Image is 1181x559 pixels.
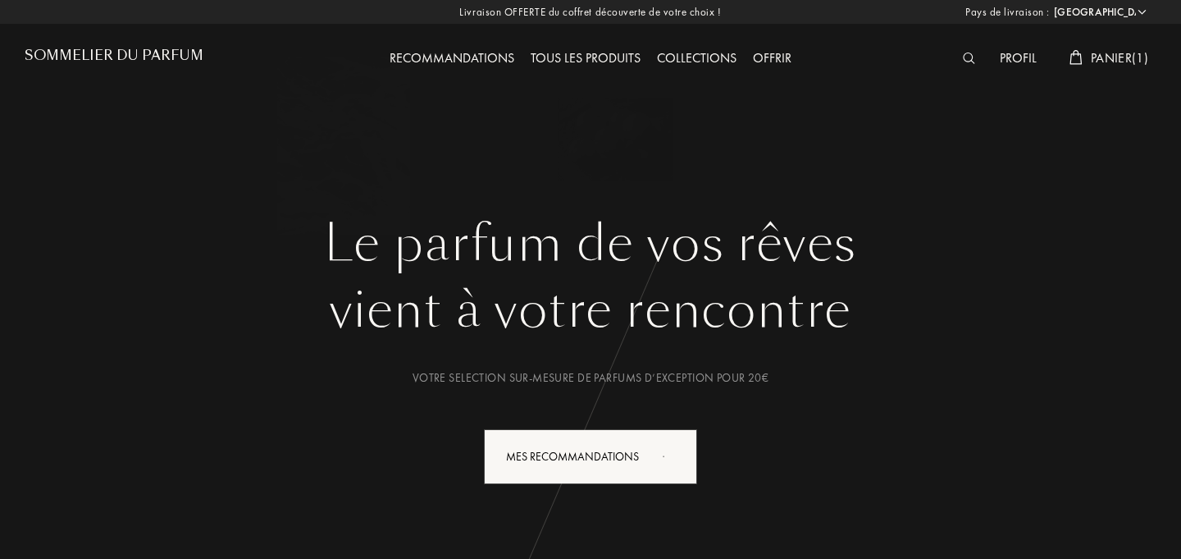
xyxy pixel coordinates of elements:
[37,273,1144,347] div: vient à votre rencontre
[745,49,800,66] a: Offrir
[745,48,800,70] div: Offrir
[657,439,690,472] div: animation
[649,49,745,66] a: Collections
[963,53,975,64] img: search_icn_white.svg
[965,4,1050,21] span: Pays de livraison :
[37,214,1144,273] h1: Le parfum de vos rêves
[381,48,522,70] div: Recommandations
[649,48,745,70] div: Collections
[992,49,1045,66] a: Profil
[381,49,522,66] a: Recommandations
[522,48,649,70] div: Tous les produits
[1069,50,1083,65] img: cart_white.svg
[1091,49,1148,66] span: Panier ( 1 )
[992,48,1045,70] div: Profil
[472,429,709,484] a: Mes Recommandationsanimation
[25,48,203,70] a: Sommelier du Parfum
[484,429,697,484] div: Mes Recommandations
[522,49,649,66] a: Tous les produits
[37,369,1144,387] div: Votre selection sur-mesure de parfums d’exception pour 20€
[25,48,203,63] h1: Sommelier du Parfum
